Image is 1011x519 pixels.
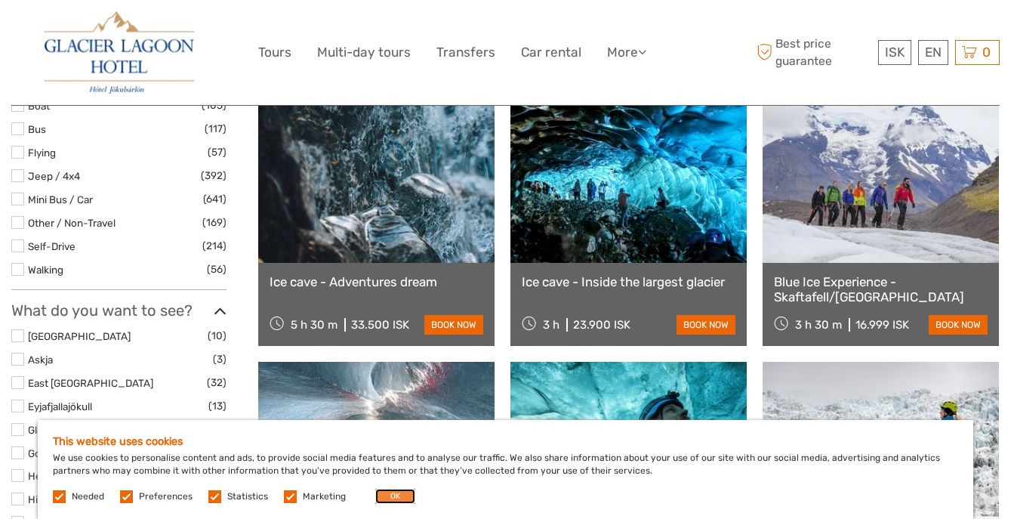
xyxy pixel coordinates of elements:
a: Self-Drive [28,240,76,252]
label: Needed [72,490,104,503]
a: book now [424,315,483,335]
a: [GEOGRAPHIC_DATA] [28,330,131,342]
a: Jeep / 4x4 [28,170,80,182]
a: Flying [28,147,56,159]
a: Car rental [521,42,581,63]
span: 0 [980,45,993,60]
span: (13) [208,397,227,415]
a: book now [929,315,988,335]
span: 5 h 30 m [291,318,338,332]
a: Highlands [28,493,75,505]
a: Blue Ice Experience - Skaftafell/[GEOGRAPHIC_DATA] [774,274,988,305]
span: (56) [207,261,227,278]
span: (641) [203,190,227,208]
span: (3) [213,351,227,368]
h5: This website uses cookies [53,435,958,448]
button: Open LiveChat chat widget [174,23,192,42]
a: Ice cave - Inside the largest glacier [522,274,735,289]
a: Walking [28,264,63,276]
button: OK [375,489,415,504]
label: Marketing [303,490,346,503]
span: 3 h 30 m [795,318,842,332]
a: Other / Non-Travel [28,217,116,229]
span: ISK [885,45,905,60]
span: (169) [202,214,227,231]
span: (57) [208,144,227,161]
span: (32) [207,374,227,391]
h3: What do you want to see? [11,301,227,320]
span: Best price guarantee [753,36,874,69]
a: Glaciers [28,424,65,436]
a: book now [677,315,735,335]
div: 33.500 ISK [351,318,409,332]
a: Golden Circle [28,447,90,459]
a: Eyjafjallajökull [28,400,92,412]
a: Tours [258,42,291,63]
label: Preferences [139,490,193,503]
div: 23.900 ISK [573,318,630,332]
label: Statistics [227,490,268,503]
a: Multi-day tours [317,42,411,63]
span: (214) [202,237,227,255]
a: East [GEOGRAPHIC_DATA] [28,377,153,389]
a: Bus [28,123,46,135]
a: Hekla [28,470,54,482]
div: We use cookies to personalise content and ads, to provide social media features and to analyse ou... [38,420,973,519]
span: (392) [201,167,227,184]
a: Mini Bus / Car [28,193,93,205]
div: EN [918,40,948,65]
a: Askja [28,354,53,366]
span: 3 h [543,318,559,332]
img: 2790-86ba44ba-e5e5-4a53-8ab7-28051417b7bc_logo_big.jpg [45,11,194,94]
span: (117) [205,120,227,137]
a: Transfers [436,42,495,63]
div: 16.999 ISK [855,318,909,332]
a: Boat [28,100,50,112]
a: More [607,42,646,63]
p: We're away right now. Please check back later! [21,26,171,39]
a: Ice cave - Adventures dream [270,274,483,289]
span: (10) [208,327,227,344]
